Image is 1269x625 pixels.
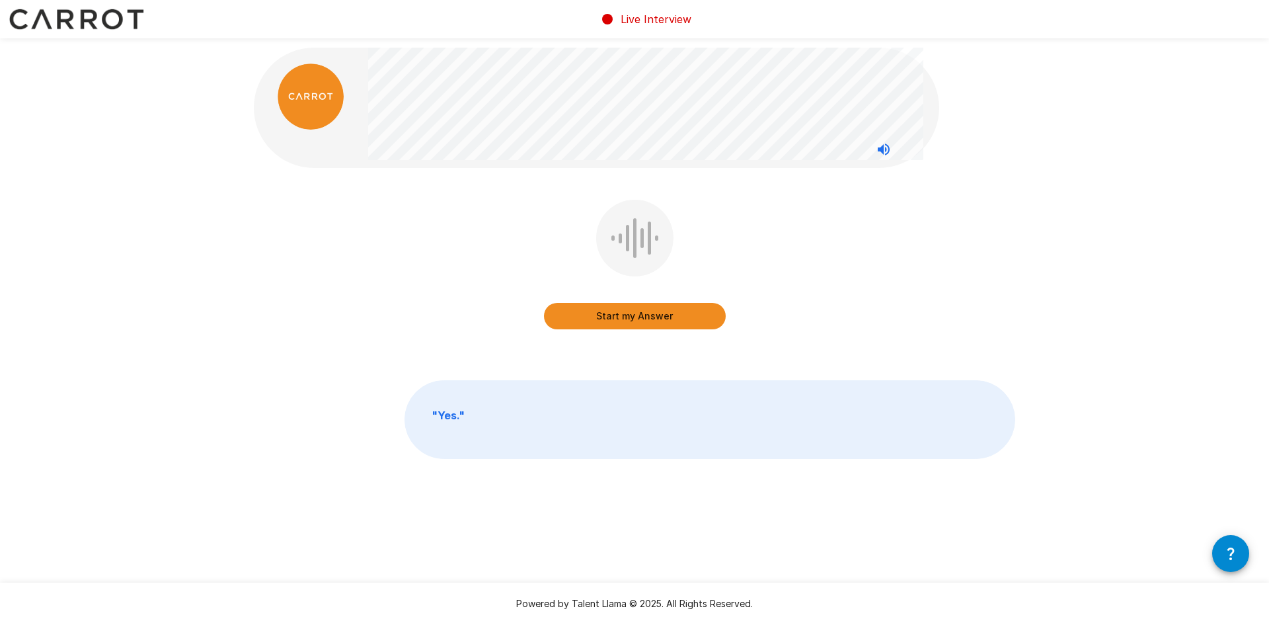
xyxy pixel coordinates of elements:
p: Live Interview [621,11,691,27]
button: Start my Answer [544,303,726,329]
button: Stop reading questions aloud [870,136,897,163]
b: " Yes. " [432,409,465,422]
p: Powered by Talent Llama © 2025. All Rights Reserved. [16,597,1253,610]
img: carrot_logo.png [278,63,344,130]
